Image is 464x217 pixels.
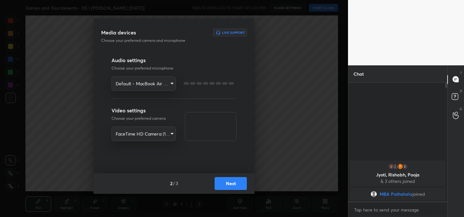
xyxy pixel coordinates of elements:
img: thumbnail.jpg [397,163,403,170]
span: joined [412,192,425,197]
div: Default - MacBook Air Microphone (Built-in) [111,127,176,141]
img: default.png [371,191,377,197]
h3: Audio settings [111,56,237,64]
div: Default - MacBook Air Microphone (Built-in) [111,76,176,91]
h3: Video settings [111,107,176,114]
img: thumbnail.jpg [392,163,399,170]
p: Chat [348,65,369,82]
p: Choose your preferred camera and microphone [101,38,206,43]
p: & 3 others joined [354,179,442,184]
h4: / [173,180,175,187]
span: MBA Pathshala [380,192,412,197]
h6: Live Support [222,31,245,34]
div: grid [348,159,447,202]
p: Jyoti, Rishabh, Pooja [354,172,442,177]
h4: 3 [176,180,178,187]
p: G [459,107,462,111]
p: D [460,89,462,93]
p: Choose your preferred microphone [111,65,237,71]
img: thumbnail.jpg [388,163,394,170]
p: Choose your preferred camera [111,116,176,121]
p: T [460,71,462,75]
h3: Media devices [101,29,136,36]
div: 3 [401,163,408,170]
button: Next [215,177,247,190]
h4: 2 [170,180,172,187]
